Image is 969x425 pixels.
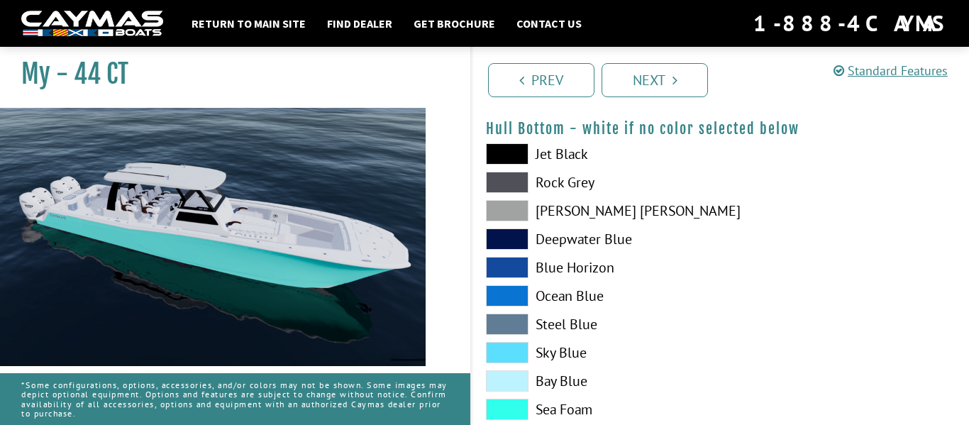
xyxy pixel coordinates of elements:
a: Standard Features [834,62,948,79]
label: Sea Foam [486,399,707,420]
div: 1-888-4CAYMAS [753,8,948,39]
a: Get Brochure [406,14,502,33]
h4: Hull Bottom - white if no color selected below [486,120,955,138]
label: Jet Black [486,143,707,165]
a: Contact Us [509,14,589,33]
label: Steel Blue [486,314,707,335]
label: Sky Blue [486,342,707,363]
label: Rock Grey [486,172,707,193]
img: white-logo-c9c8dbefe5ff5ceceb0f0178aa75bf4bb51f6bca0971e226c86eb53dfe498488.png [21,11,163,37]
label: Bay Blue [486,370,707,392]
a: Prev [488,63,594,97]
label: Ocean Blue [486,285,707,307]
label: [PERSON_NAME] [PERSON_NAME] [486,200,707,221]
p: *Some configurations, options, accessories, and/or colors may not be shown. Some images may depic... [21,373,449,425]
ul: Pagination [484,61,969,97]
label: Blue Horizon [486,257,707,278]
a: Return to main site [184,14,313,33]
a: Find Dealer [320,14,399,33]
h1: My - 44 CT [21,58,435,90]
a: Next [602,63,708,97]
label: Deepwater Blue [486,228,707,250]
